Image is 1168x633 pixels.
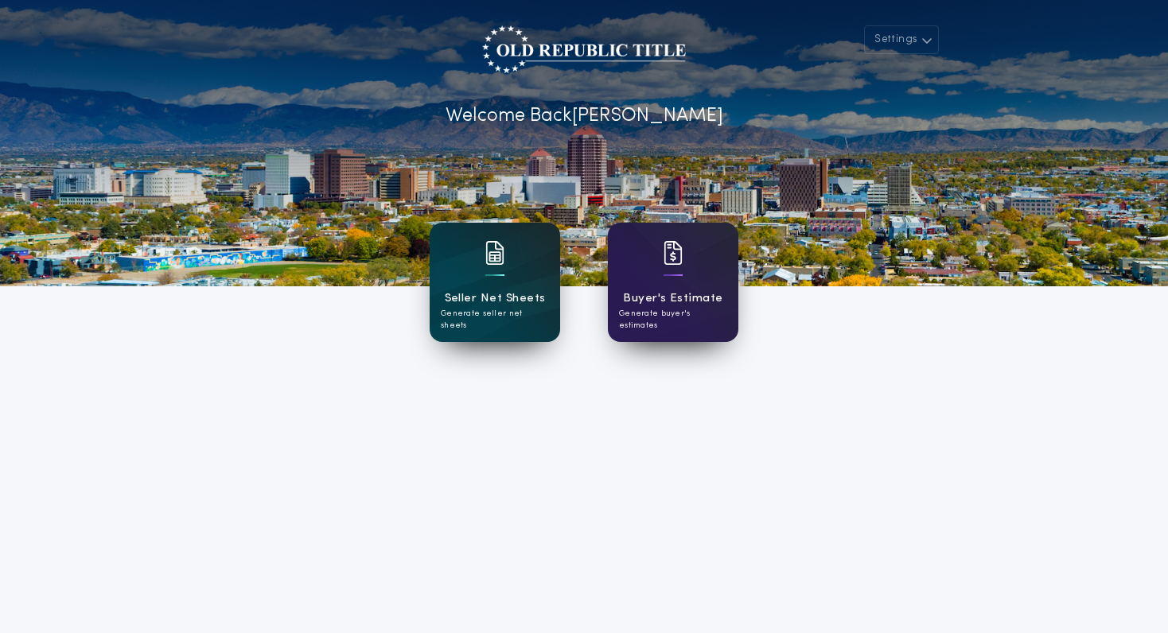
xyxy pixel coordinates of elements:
[482,25,686,73] img: account-logo
[430,223,560,342] a: card iconSeller Net SheetsGenerate seller net sheets
[446,102,723,130] p: Welcome Back [PERSON_NAME]
[864,25,939,54] button: Settings
[608,223,738,342] a: card iconBuyer's EstimateGenerate buyer's estimates
[441,308,549,332] p: Generate seller net sheets
[485,241,504,265] img: card icon
[664,241,683,265] img: card icon
[445,289,546,308] h1: Seller Net Sheets
[623,289,722,308] h1: Buyer's Estimate
[619,308,727,332] p: Generate buyer's estimates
